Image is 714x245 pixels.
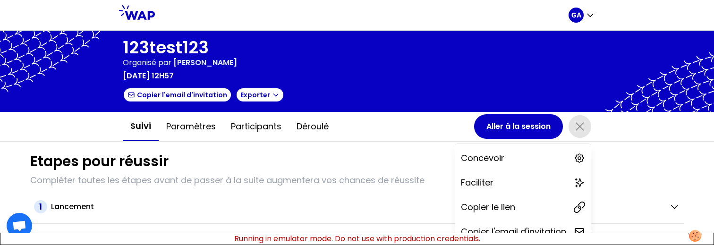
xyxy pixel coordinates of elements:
p: [DATE] 12h57 [123,70,174,82]
a: Ouvrir le chat [7,213,32,238]
button: Copier l'email d'invitation [123,87,232,102]
button: Aller à la session [474,114,563,139]
p: Compléter toutes les étapes avant de passer à la suite augmentera vos chances de réussite [30,174,684,187]
span: 1 [34,200,47,213]
button: Exporter [236,87,284,102]
button: Participants [223,112,289,141]
p: Copier le lien [461,201,515,214]
button: Déroulé [289,112,336,141]
span: [PERSON_NAME] [173,57,237,68]
button: GA [569,8,595,23]
button: Paramètres [159,112,223,141]
p: Faciliter [461,176,493,189]
p: Concevoir [461,152,504,165]
h1: Etapes pour réussir [30,153,169,170]
p: Copier l'email d'invitation [461,225,566,238]
h2: Lancement [51,201,94,212]
button: Suivi [123,112,159,141]
p: GA [571,10,581,20]
h1: 123test123 [123,38,284,57]
button: 1Lancement [34,200,680,213]
p: Organisé par [123,57,171,68]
